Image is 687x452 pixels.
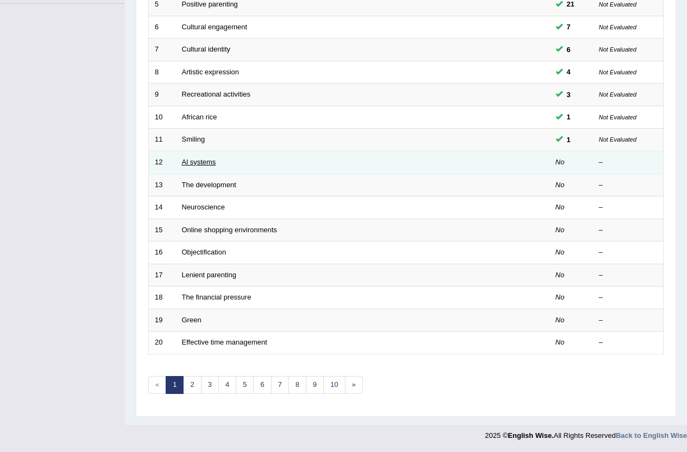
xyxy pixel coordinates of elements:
td: 12 [149,151,176,174]
small: Not Evaluated [599,114,636,120]
small: Not Evaluated [599,1,636,8]
span: You can still take this question [563,111,575,123]
a: Recreational activities [182,90,250,98]
a: Smiling [182,135,205,143]
div: – [599,225,658,235]
em: No [556,226,565,234]
a: Artistic expression [182,68,239,76]
td: 8 [149,61,176,84]
a: 2 [183,376,201,394]
em: No [556,271,565,279]
td: 20 [149,332,176,354]
small: Not Evaluated [599,69,636,75]
a: 10 [323,376,345,394]
a: 4 [218,376,236,394]
div: – [599,157,658,168]
div: – [599,315,658,326]
td: 13 [149,174,176,196]
td: 17 [149,264,176,287]
em: No [556,248,565,256]
td: 18 [149,287,176,309]
a: » [345,376,363,394]
td: 11 [149,129,176,151]
a: Lenient parenting [182,271,236,279]
div: – [599,247,658,258]
a: Back to English Wise [616,431,687,440]
span: You can still take this question [563,66,575,78]
td: 7 [149,39,176,61]
span: You can still take this question [563,44,575,55]
div: – [599,338,658,348]
a: Online shopping environments [182,226,278,234]
a: Cultural identity [182,45,231,53]
em: No [556,338,565,346]
td: 16 [149,241,176,264]
a: 8 [288,376,306,394]
em: No [556,316,565,324]
a: Objectification [182,248,226,256]
div: – [599,180,658,190]
td: 15 [149,219,176,241]
em: No [556,203,565,211]
a: Cultural engagement [182,23,248,31]
a: Green [182,316,201,324]
em: No [556,293,565,301]
a: The financial pressure [182,293,251,301]
a: Effective time management [182,338,267,346]
div: – [599,270,658,281]
a: The development [182,181,236,189]
a: 9 [306,376,324,394]
a: Al systems [182,158,216,166]
small: Not Evaluated [599,24,636,30]
td: 6 [149,16,176,39]
div: – [599,292,658,303]
em: No [556,158,565,166]
td: 14 [149,196,176,219]
a: African rice [182,113,217,121]
a: 5 [236,376,254,394]
small: Not Evaluated [599,136,636,143]
span: You can still take this question [563,21,575,33]
div: 2025 © All Rights Reserved [485,425,687,441]
small: Not Evaluated [599,46,636,53]
div: – [599,202,658,213]
strong: English Wise. [508,431,553,440]
a: Neuroscience [182,203,225,211]
a: 1 [166,376,184,394]
span: « [148,376,166,394]
a: 3 [201,376,219,394]
td: 19 [149,309,176,332]
td: 9 [149,84,176,106]
span: You can still take this question [563,89,575,100]
td: 10 [149,106,176,129]
span: You can still take this question [563,134,575,145]
a: 6 [253,376,271,394]
a: 7 [271,376,289,394]
small: Not Evaluated [599,91,636,98]
em: No [556,181,565,189]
